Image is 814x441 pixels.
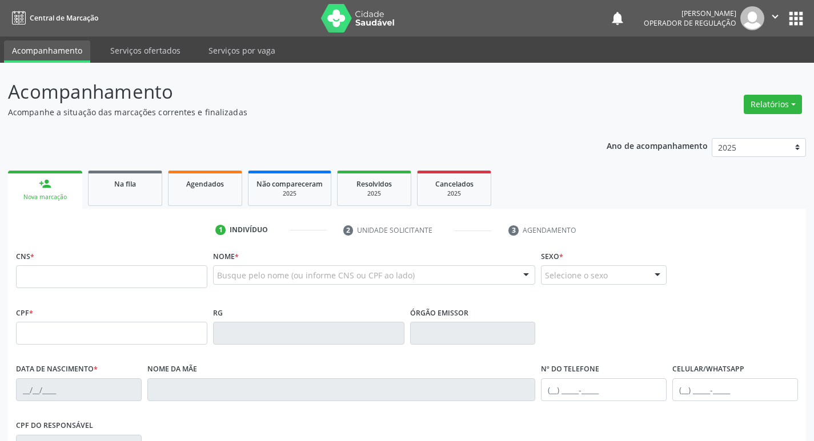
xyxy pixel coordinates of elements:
label: CNS [16,248,34,265]
span: Não compareceram [256,179,323,189]
label: Nome da mãe [147,361,197,378]
input: __/__/____ [16,378,142,401]
span: Cancelados [435,179,474,189]
button: apps [786,9,806,29]
span: Busque pelo nome (ou informe CNS ou CPF ao lado) [217,269,415,281]
div: Nova marcação [16,193,74,201]
div: Indivíduo [230,225,268,235]
input: (__) _____-_____ [541,378,667,401]
label: RG [213,304,223,322]
span: Selecione o sexo [545,269,608,281]
label: Nome [213,248,239,265]
label: Nº do Telefone [541,361,599,378]
label: Órgão emissor [410,304,468,322]
span: Operador de regulação [644,18,736,28]
input: (__) _____-_____ [672,378,798,401]
button:  [764,6,786,30]
button: Relatórios [744,95,802,114]
div: person_add [39,177,51,190]
label: Sexo [541,248,563,265]
a: Acompanhamento [4,41,90,63]
label: Celular/WhatsApp [672,361,744,378]
img: img [740,6,764,30]
label: Data de nascimento [16,361,98,378]
i:  [769,10,781,23]
p: Ano de acompanhamento [607,138,708,152]
span: Central de Marcação [30,13,98,23]
button: notifications [610,10,625,26]
span: Agendados [186,179,224,189]
a: Central de Marcação [8,9,98,27]
div: 2025 [256,189,323,198]
div: 2025 [426,189,483,198]
p: Acompanhamento [8,78,567,106]
label: CPF [16,304,33,322]
label: CPF do responsável [16,417,93,435]
div: 1 [215,225,226,235]
a: Serviços ofertados [102,41,189,60]
p: Acompanhe a situação das marcações correntes e finalizadas [8,106,567,118]
span: Resolvidos [356,179,392,189]
div: 2025 [346,189,403,198]
a: Serviços por vaga [201,41,283,60]
div: [PERSON_NAME] [644,9,736,18]
span: Na fila [114,179,136,189]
